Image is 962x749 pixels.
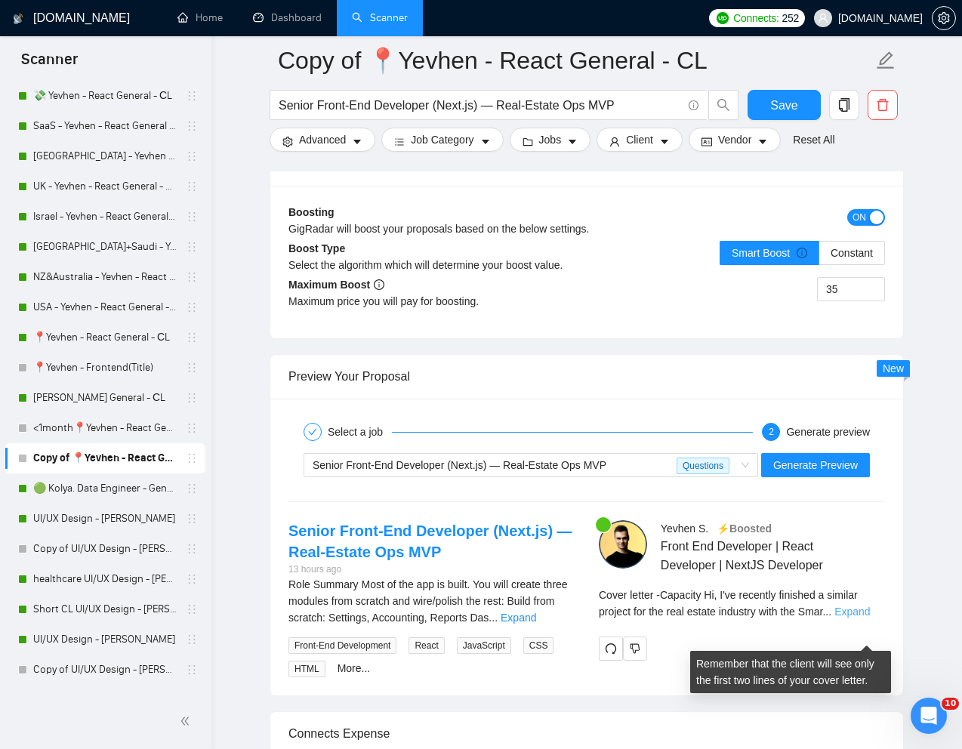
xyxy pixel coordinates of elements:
[942,698,959,710] span: 10
[288,220,736,237] div: GigRadar will boost your proposals based on the below settings.
[510,128,591,152] button: folderJobscaret-down
[186,90,198,102] span: holder
[13,7,23,31] img: logo
[830,98,859,112] span: copy
[33,413,177,443] a: <1month📍Yevhen - React General - СL
[186,120,198,132] span: holder
[328,423,392,441] div: Select a job
[186,422,198,434] span: holder
[288,637,396,654] span: Front-End Development
[883,362,904,374] span: New
[818,13,828,23] span: user
[782,10,799,26] span: 252
[288,522,572,560] a: Senior Front-End Developer (Next.js) — Real-Estate Ops MVP
[690,651,891,693] div: Remember that the client will see only the first two lines of your cover letter.
[786,423,870,441] div: Generate preview
[186,543,198,555] span: holder
[661,537,840,575] span: Front End Developer | React Developer | NextJS Developer
[288,576,575,626] div: Role Summary Most of the app is built. You will create three modules from scratch and wire/polish...
[186,331,198,344] span: holder
[831,247,873,259] span: Constant
[33,232,177,262] a: [GEOGRAPHIC_DATA]+Saudi - Yevhen - React General - СL
[308,427,317,436] span: check
[769,427,774,437] span: 2
[829,90,859,120] button: copy
[599,589,858,618] span: Cover letter - Capacity Hi, I've recently finished a similar project for the real estate industry...
[661,522,708,535] span: Yevhen S .
[933,12,955,24] span: setting
[834,606,870,618] a: Expand
[411,131,473,148] span: Job Category
[609,136,620,147] span: user
[288,257,587,273] div: Select the algorithm which will determine your boost value.
[9,48,90,80] span: Scanner
[733,10,779,26] span: Connects:
[282,136,293,147] span: setting
[288,578,568,624] span: Role Summary Most of the app is built. You will create three modules from scratch and wire/polish...
[186,301,198,313] span: holder
[33,292,177,322] a: USA - Yevhen - React General - СL
[33,262,177,292] a: NZ&Australia - Yevhen - React General - СL
[489,612,498,624] span: ...
[288,206,335,218] b: Boosting
[180,714,195,729] span: double-left
[288,355,885,398] div: Preview Your Proposal
[457,637,511,654] span: JavaScript
[33,594,177,624] a: Short CL UI/UX Design - [PERSON_NAME]
[186,664,198,676] span: holder
[186,392,198,404] span: holder
[177,11,223,24] a: homeHome
[659,136,670,147] span: caret-down
[186,573,198,585] span: holder
[33,504,177,534] a: UI/UX Design - [PERSON_NAME]
[876,51,896,70] span: edit
[33,383,177,413] a: [PERSON_NAME] General - СL
[186,633,198,646] span: holder
[773,457,858,473] span: Generate Preview
[822,606,831,618] span: ...
[599,587,885,620] div: Remember that the client will see only the first two lines of your cover letter.
[186,362,198,374] span: holder
[33,322,177,353] a: 📍Yevhen - React General - СL
[352,136,362,147] span: caret-down
[186,513,198,525] span: holder
[709,98,738,112] span: search
[689,128,781,152] button: idcardVendorcaret-down
[717,12,729,24] img: upwork-logo.png
[33,202,177,232] a: Israel - Yevhen - React General - СL
[33,534,177,564] a: Copy of UI/UX Design - [PERSON_NAME]
[757,136,768,147] span: caret-down
[33,443,177,473] a: Copy of 📍Yevhen - React General - СL
[523,136,533,147] span: folder
[33,111,177,141] a: SaaS - Yevhen - React General - СL
[623,636,647,661] button: dislike
[868,98,897,112] span: delete
[394,136,405,147] span: bars
[732,247,807,259] span: Smart Boost
[270,128,375,152] button: settingAdvancedcaret-down
[299,131,346,148] span: Advanced
[186,452,198,464] span: holder
[186,211,198,223] span: holder
[599,636,623,661] button: redo
[677,458,729,474] span: Questions
[352,11,408,24] a: searchScanner
[718,131,751,148] span: Vendor
[599,520,647,569] img: c1SzIbEPm00t23SiHkyARVMOmVneCY9unz2SixVBO24ER7hE6G1mrrfMXK5DrmUIab
[33,171,177,202] a: UK - Yevhen - React General - СL
[701,136,712,147] span: idcard
[853,209,866,226] span: ON
[770,96,797,115] span: Save
[253,11,322,24] a: dashboardDashboard
[278,42,873,79] input: Scanner name...
[409,637,444,654] span: React
[932,6,956,30] button: setting
[288,242,345,254] b: Boost Type
[597,128,683,152] button: userClientcaret-down
[797,248,807,258] span: info-circle
[630,643,640,655] span: dislike
[186,150,198,162] span: holder
[338,662,371,674] a: More...
[33,685,177,715] a: Vadym/ React Native(Target)
[868,90,898,120] button: delete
